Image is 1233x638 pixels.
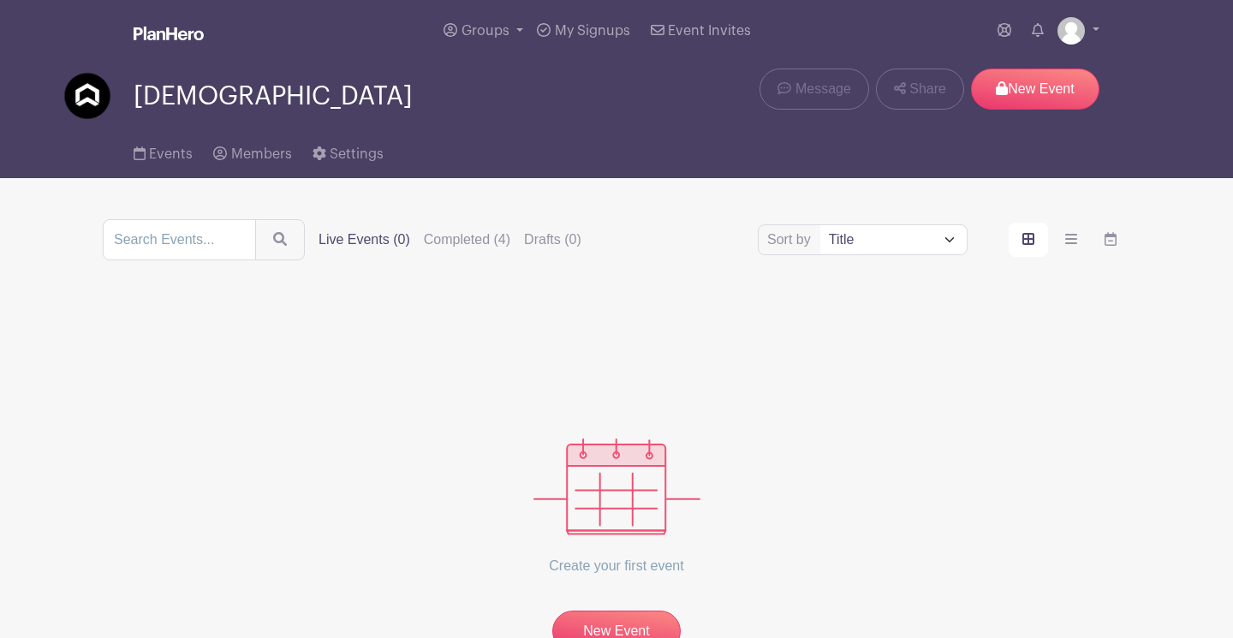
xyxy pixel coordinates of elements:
span: Event Invites [668,24,751,38]
a: Events [134,123,193,178]
label: Sort by [767,230,816,250]
a: Share [876,69,964,110]
span: Groups [462,24,509,38]
span: Message [795,79,851,99]
label: Drafts (0) [524,230,581,250]
img: default-ce2991bfa6775e67f084385cd625a349d9dcbb7a52a09fb2fda1e96e2d18dcdb.png [1057,17,1085,45]
span: Settings [330,147,384,161]
img: events_empty-56550af544ae17c43cc50f3ebafa394433d06d5f1891c01edc4b5d1d59cfda54.svg [533,438,700,535]
span: Share [909,79,946,99]
a: Message [759,69,868,110]
a: Settings [313,123,384,178]
span: [DEMOGRAPHIC_DATA] [134,82,413,110]
input: Search Events... [103,219,256,260]
span: My Signups [555,24,630,38]
span: Events [149,147,193,161]
div: order and view [1009,223,1130,257]
div: filters [319,230,581,250]
a: Members [213,123,291,178]
label: Completed (4) [424,230,510,250]
p: New Event [971,69,1099,110]
label: Live Events (0) [319,230,410,250]
span: Members [231,147,292,161]
p: Create your first event [533,535,700,597]
img: logo_white-6c42ec7e38ccf1d336a20a19083b03d10ae64f83f12c07503d8b9e83406b4c7d.svg [134,27,204,40]
img: Logo%20Icon%20(CIRCLE)%20(6).png [62,70,113,122]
